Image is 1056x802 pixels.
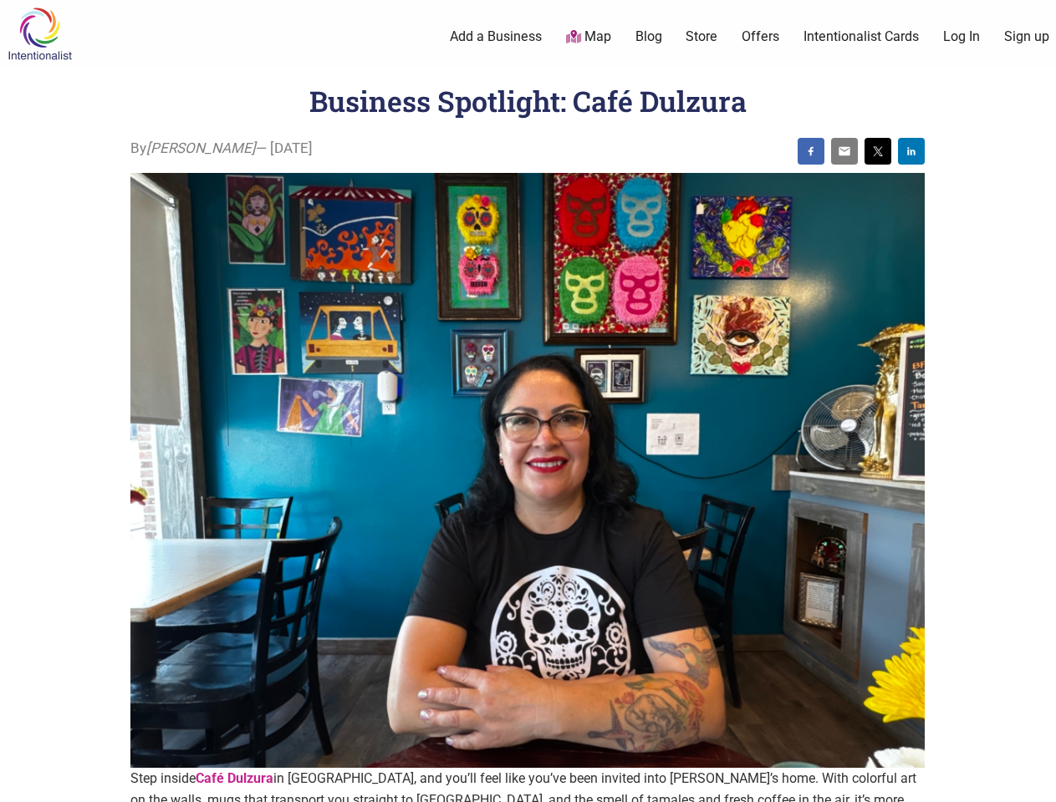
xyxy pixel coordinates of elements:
img: twitter sharing button [871,145,885,158]
a: Map [566,28,611,47]
a: Offers [742,28,779,46]
img: linkedin sharing button [905,145,918,158]
a: Sign up [1004,28,1049,46]
a: Café Dulzura [196,770,273,786]
img: email sharing button [838,145,851,158]
img: facebook sharing button [804,145,818,158]
a: Log In [943,28,980,46]
a: Intentionalist Cards [803,28,919,46]
a: Blog [635,28,662,46]
h1: Business Spotlight: Café Dulzura [309,82,747,119]
a: Store [686,28,717,46]
a: Add a Business [450,28,542,46]
span: By — [DATE] [130,138,313,160]
i: [PERSON_NAME] [146,140,256,156]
